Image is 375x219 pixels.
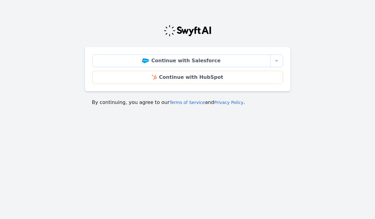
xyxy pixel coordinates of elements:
img: HubSpot [152,75,156,80]
img: Salesforce [142,58,149,63]
a: Continue with HubSpot [92,71,283,84]
a: Continue with Salesforce [92,54,270,67]
a: Terms of Service [170,100,205,105]
img: Swyft Logo [163,25,212,37]
p: By continuing, you agree to our and . [92,99,283,106]
a: Privacy Policy [214,100,243,105]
